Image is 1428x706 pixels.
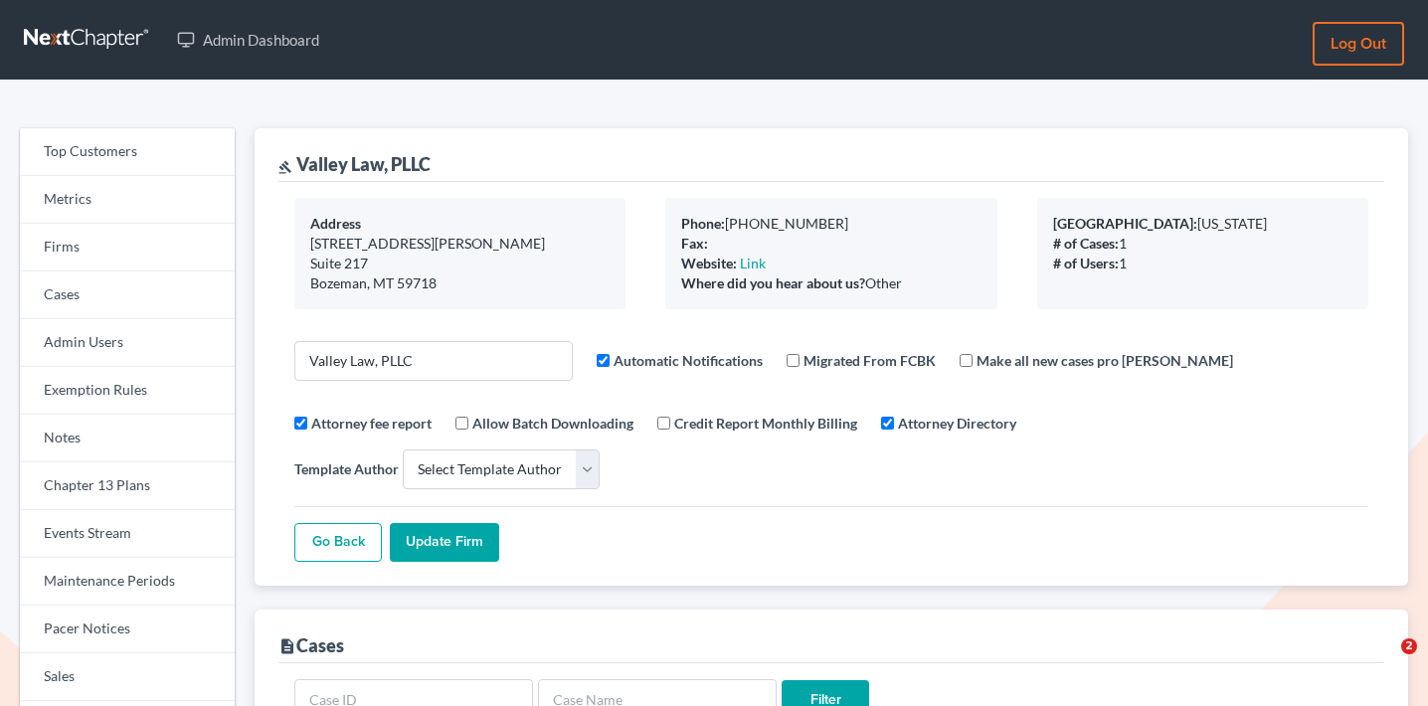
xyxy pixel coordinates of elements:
[803,350,936,371] label: Migrated From FCBK
[740,255,766,271] a: Link
[310,234,610,254] div: [STREET_ADDRESS][PERSON_NAME]
[20,415,235,462] a: Notes
[167,22,329,58] a: Admin Dashboard
[20,176,235,224] a: Metrics
[681,273,981,293] div: Other
[278,152,431,176] div: Valley Law, PLLC
[20,319,235,367] a: Admin Users
[278,637,296,655] i: description
[390,523,499,563] input: Update Firm
[977,350,1233,371] label: Make all new cases pro [PERSON_NAME]
[294,458,399,479] label: Template Author
[310,254,610,273] div: Suite 217
[20,606,235,653] a: Pacer Notices
[1053,254,1352,273] div: 1
[278,633,344,657] div: Cases
[20,462,235,510] a: Chapter 13 Plans
[20,271,235,319] a: Cases
[681,215,725,232] b: Phone:
[310,215,361,232] b: Address
[20,128,235,176] a: Top Customers
[1360,638,1408,686] iframe: Intercom live chat
[1053,255,1119,271] b: # of Users:
[1053,235,1119,252] b: # of Cases:
[311,413,432,434] label: Attorney fee report
[20,558,235,606] a: Maintenance Periods
[20,224,235,271] a: Firms
[20,510,235,558] a: Events Stream
[278,160,292,174] i: gavel
[681,214,981,234] div: [PHONE_NUMBER]
[681,274,865,291] b: Where did you hear about us?
[1053,215,1197,232] b: [GEOGRAPHIC_DATA]:
[674,413,857,434] label: Credit Report Monthly Billing
[1401,638,1417,654] span: 2
[20,653,235,701] a: Sales
[472,413,633,434] label: Allow Batch Downloading
[294,523,382,563] a: Go Back
[681,255,737,271] b: Website:
[681,235,708,252] b: Fax:
[1313,22,1404,66] a: Log out
[898,413,1016,434] label: Attorney Directory
[20,367,235,415] a: Exemption Rules
[1053,234,1352,254] div: 1
[1053,214,1352,234] div: [US_STATE]
[310,273,610,293] div: Bozeman, MT 59718
[614,350,763,371] label: Automatic Notifications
